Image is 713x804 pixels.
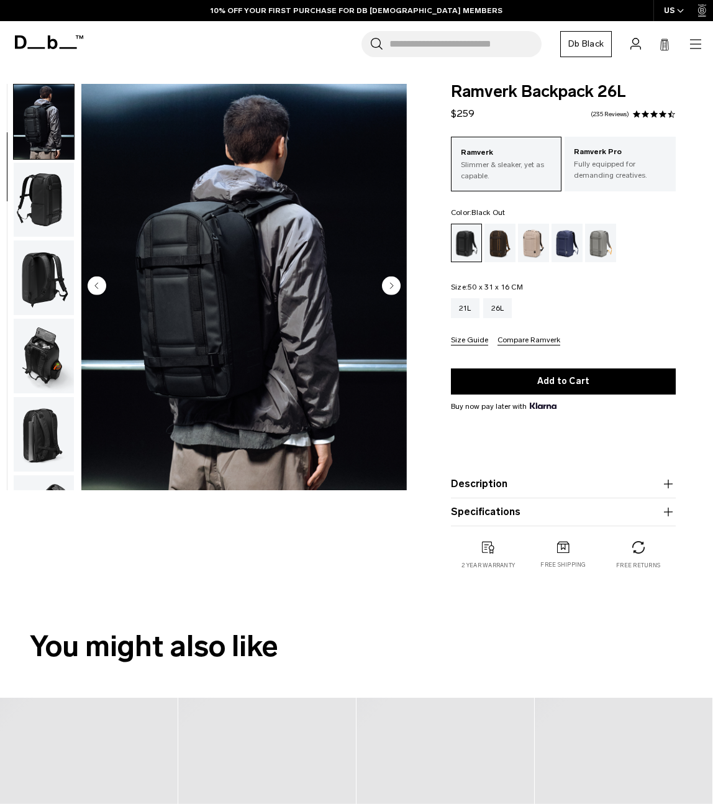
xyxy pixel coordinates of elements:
a: Fogbow Beige [518,224,549,262]
a: Db Black [560,31,612,57]
p: Ramverk [461,147,552,159]
button: Previous slide [88,276,106,298]
p: Slimmer & sleaker, yet as capable. [461,159,552,181]
button: Compare Ramverk [497,336,560,345]
img: Ramverk Backpack 26L Black Out [14,319,74,393]
p: Free shipping [540,560,586,569]
a: Ramverk Pro Fully equipped for demanding creatives. [565,137,676,190]
li: 2 / 8 [81,84,407,490]
button: Ramverk Backpack 26L Black Out [13,84,75,160]
legend: Size: [451,283,523,291]
a: Blue Hour [552,224,583,262]
img: Ramverk Backpack 26L Black Out [81,84,407,490]
p: Ramverk Pro [574,146,666,158]
button: Ramverk Backpack 26L Black Out [13,396,75,472]
button: Next slide [382,276,401,298]
legend: Color: [451,209,506,216]
button: Ramverk Backpack 26L Black Out [13,240,75,316]
span: $259 [451,107,475,119]
button: Size Guide [451,336,488,345]
img: Ramverk Backpack 26L Black Out [14,85,74,159]
span: Ramverk Backpack 26L [451,84,676,100]
a: 10% OFF YOUR FIRST PURCHASE FOR DB [DEMOGRAPHIC_DATA] MEMBERS [211,5,502,16]
button: Ramverk Backpack 26L Black Out [13,162,75,238]
span: 50 x 31 x 16 CM [468,283,523,291]
span: Buy now pay later with [451,401,556,412]
h2: You might also like [30,624,683,669]
a: 21L [451,298,479,318]
a: 235 reviews [591,111,629,117]
button: Specifications [451,505,676,519]
button: Description [451,477,676,491]
button: Ramverk Backpack 26L Black Out [13,475,75,550]
a: Sand Grey [585,224,616,262]
span: Black Out [471,208,505,217]
a: Espresso [484,224,515,262]
img: {"height" => 20, "alt" => "Klarna"} [530,403,556,409]
button: Ramverk Backpack 26L Black Out [13,318,75,394]
p: Free returns [616,561,660,570]
img: Ramverk Backpack 26L Black Out [14,475,74,550]
a: 26L [483,298,512,318]
button: Add to Cart [451,368,676,395]
a: Black Out [451,224,482,262]
p: Fully equipped for demanding creatives. [574,158,666,181]
img: Ramverk Backpack 26L Black Out [14,240,74,315]
img: Ramverk Backpack 26L Black Out [14,397,74,472]
p: 2 year warranty [461,561,515,570]
img: Ramverk Backpack 26L Black Out [14,163,74,237]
